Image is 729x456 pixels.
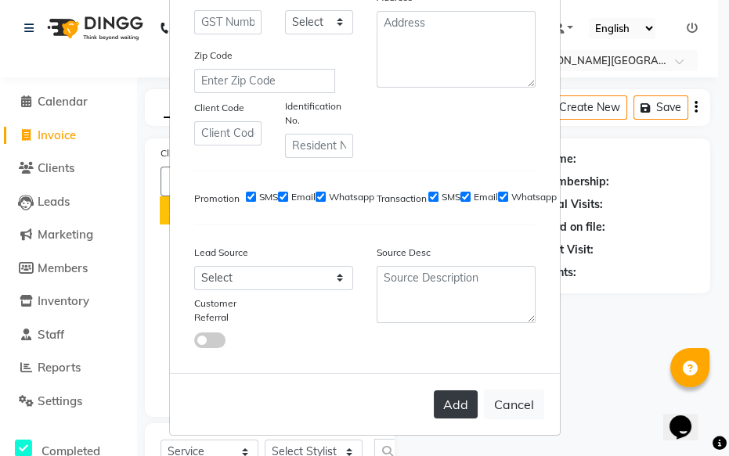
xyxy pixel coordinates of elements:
label: Email [291,190,316,204]
input: Resident No. or Any Id [285,134,353,158]
label: Source Desc [377,246,431,260]
label: Promotion [194,192,240,206]
input: GST Number [194,10,262,34]
label: SMS [442,190,460,204]
input: Enter Zip Code [194,69,335,93]
label: SMS [259,190,278,204]
label: Zip Code [194,48,233,63]
label: Email [474,190,498,204]
button: Add [434,390,478,418]
input: Client Code [194,121,262,145]
label: Whatsapp [329,190,374,204]
label: Identification No. [285,99,353,127]
label: Lead Source [194,246,248,260]
label: Client Code [194,101,244,115]
label: Transaction [377,192,427,206]
label: Customer Referral [194,296,262,325]
button: Cancel [484,390,544,419]
iframe: chat widget [663,393,713,440]
label: Whatsapp [511,190,557,204]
